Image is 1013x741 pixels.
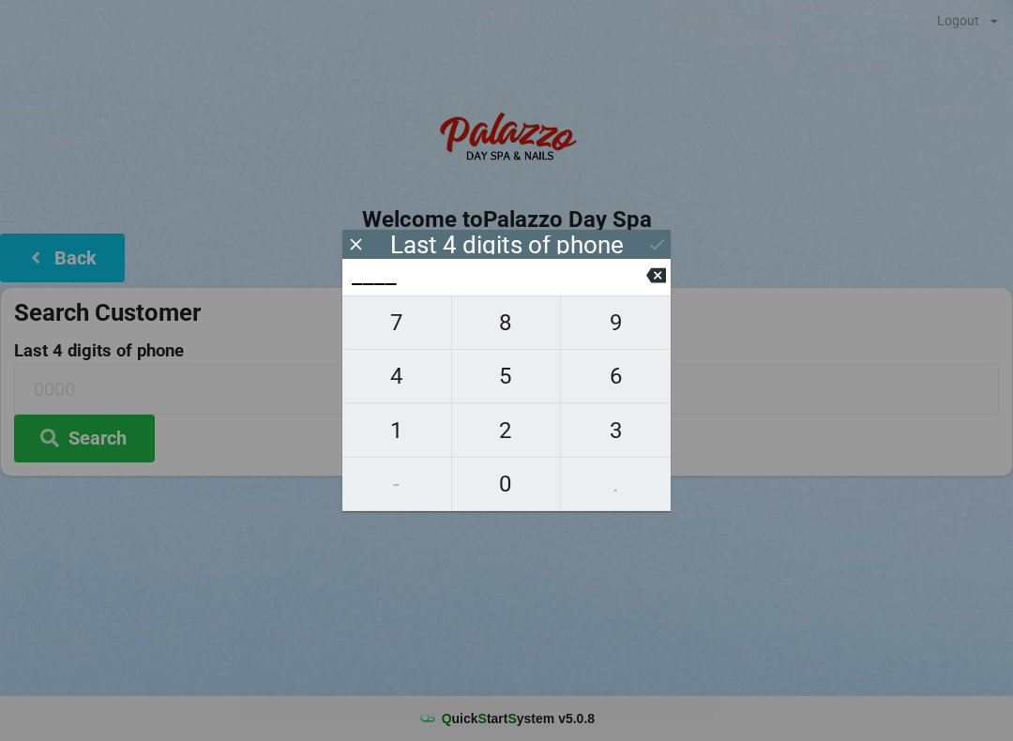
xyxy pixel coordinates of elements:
button: 3 [561,403,671,457]
span: 7 [342,303,451,342]
button: 5 [452,350,562,403]
span: 5 [452,356,561,396]
span: 4 [342,356,451,396]
button: 0 [452,458,562,511]
button: 8 [452,295,562,350]
span: 3 [561,411,671,450]
span: 6 [561,356,671,396]
span: 2 [452,411,561,450]
span: 1 [342,411,451,450]
span: 8 [452,303,561,342]
button: 4 [342,350,452,403]
div: Last 4 digits of phone [390,235,624,254]
button: 1 [342,403,452,457]
span: 0 [452,464,561,504]
button: 2 [452,403,562,457]
span: 9 [561,303,671,342]
button: 7 [342,295,452,350]
button: 6 [561,350,671,403]
button: 9 [561,295,671,350]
